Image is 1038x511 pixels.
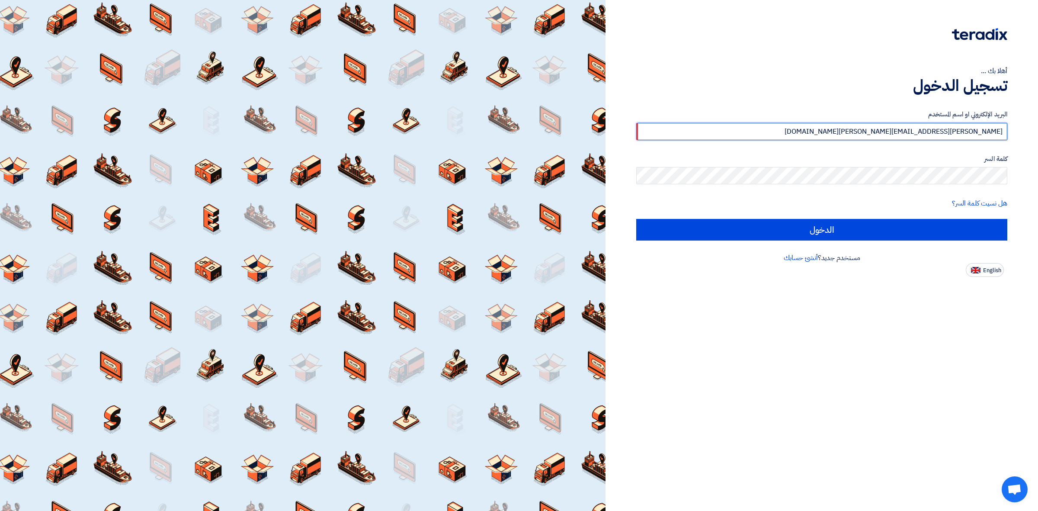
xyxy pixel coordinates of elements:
a: هل نسيت كلمة السر؟ [952,198,1007,209]
h1: تسجيل الدخول [636,76,1007,95]
span: English [983,267,1001,273]
div: مستخدم جديد؟ [636,253,1007,263]
label: كلمة السر [636,154,1007,164]
label: البريد الإلكتروني او اسم المستخدم [636,109,1007,119]
input: أدخل بريد العمل الإلكتروني او اسم المستخدم الخاص بك ... [636,123,1007,140]
button: English [966,263,1004,277]
a: أنشئ حسابك [784,253,818,263]
div: أهلا بك ... [636,66,1007,76]
a: Open chat [1002,476,1028,502]
input: الدخول [636,219,1007,241]
img: en-US.png [971,267,980,273]
img: Teradix logo [952,28,1007,40]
